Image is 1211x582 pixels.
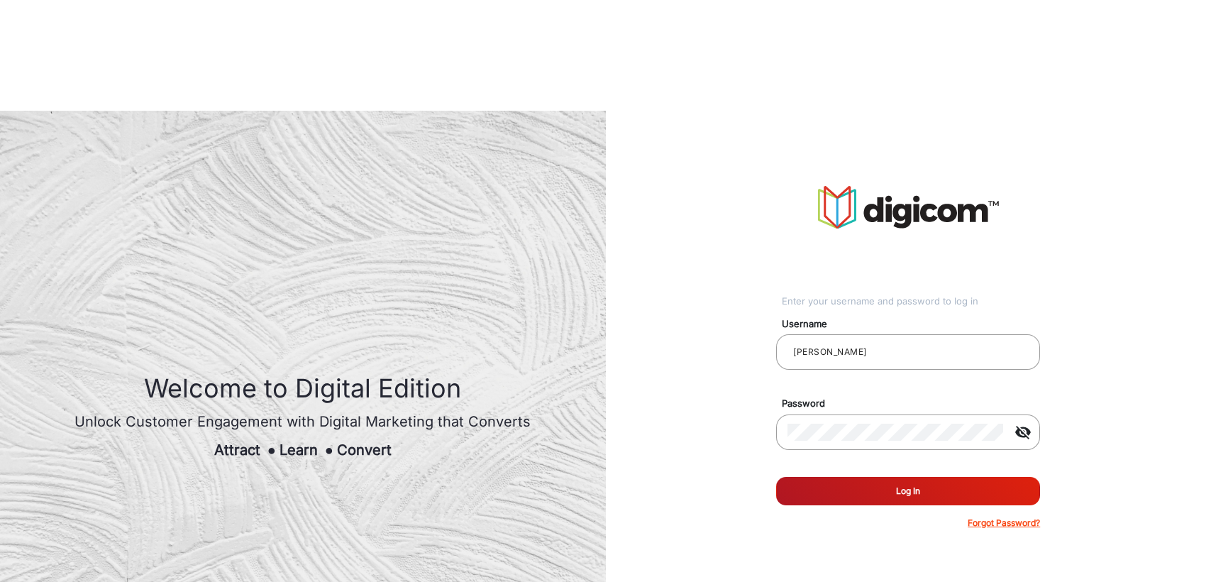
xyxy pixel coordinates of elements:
img: vmg-logo [818,186,999,229]
span: ● [267,441,276,459]
div: Attract Learn Convert [74,439,531,461]
span: ● [325,441,333,459]
div: Enter your username and password to log in [782,295,1041,309]
mat-icon: visibility_off [1006,424,1040,441]
h1: Welcome to Digital Edition [74,373,531,404]
input: Your username [787,344,1029,361]
div: Unlock Customer Engagement with Digital Marketing that Converts [74,411,531,432]
mat-label: Password [771,397,1056,411]
p: Forgot Password? [968,517,1040,529]
button: Log In [776,477,1040,505]
mat-label: Username [771,317,1056,331]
